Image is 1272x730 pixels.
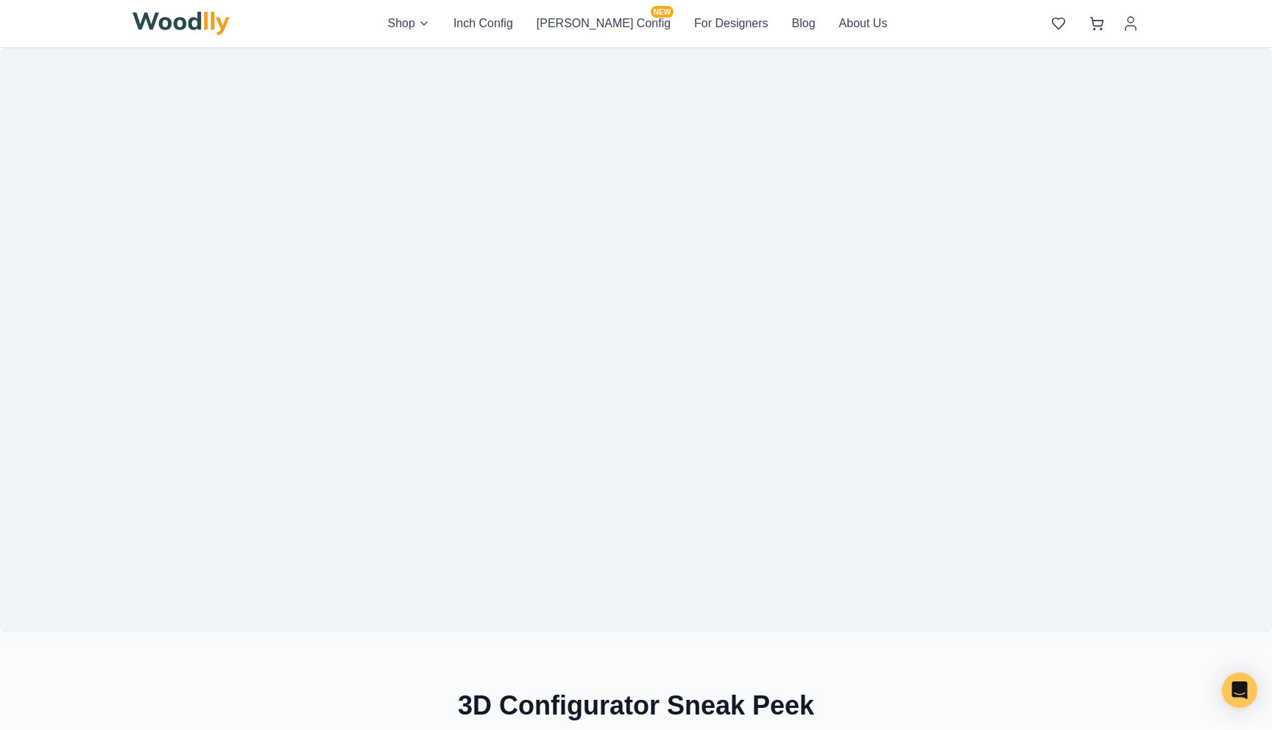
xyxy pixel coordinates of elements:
img: Woodlly [132,12,230,35]
button: Blog [792,15,816,32]
button: [PERSON_NAME] ConfigNEW [537,15,671,32]
button: Shop [388,15,430,32]
button: Inch Config [453,15,513,32]
button: For Designers [694,15,768,32]
button: About Us [839,15,888,32]
h2: 3D Configurator Sneak Peek [132,691,1139,720]
span: NEW [651,6,674,18]
div: Open Intercom Messenger [1222,673,1257,708]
